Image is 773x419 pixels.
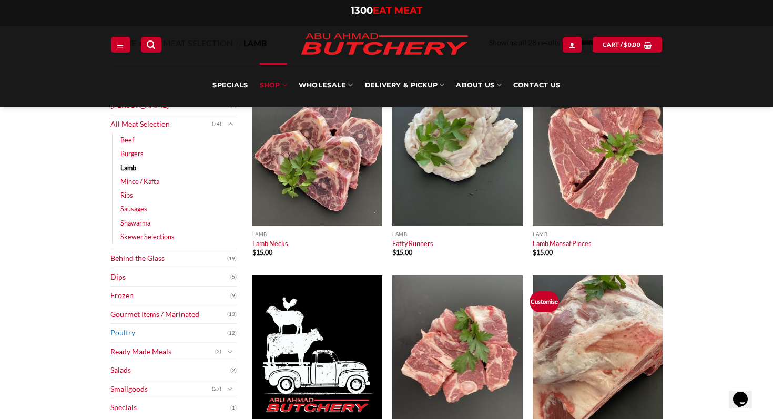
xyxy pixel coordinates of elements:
a: Mince / Kafta [120,175,159,188]
a: Dips [110,268,230,287]
p: Lamb [533,231,663,237]
bdi: 15.00 [533,248,553,257]
a: Login [563,37,582,52]
a: Salads [110,361,230,380]
span: (2) [215,344,221,360]
span: (9) [230,288,237,304]
a: Sausages [120,202,147,216]
span: (19) [227,251,237,267]
a: Gourmet Items / Marinated [110,305,227,324]
span: (12) [227,325,237,341]
button: Toggle [224,346,237,357]
a: Fatty Runners [392,239,433,248]
a: 1300EAT MEAT [351,5,422,16]
span: 1300 [351,5,373,16]
a: Smallgoods [110,380,212,398]
a: All Meat Selection [110,115,212,134]
a: Lamb Mansaf Pieces [533,239,592,248]
a: SHOP [260,63,287,107]
bdi: 15.00 [392,248,412,257]
span: Cart / [603,40,640,49]
a: Lamb [120,161,136,175]
img: Lamb Necks [252,70,382,226]
span: $ [624,40,627,49]
span: (2) [230,363,237,379]
span: $ [392,248,396,257]
p: Lamb [392,231,522,237]
a: Contact Us [513,63,561,107]
bdi: 15.00 [252,248,272,257]
iframe: chat widget [729,377,762,408]
a: Search [141,37,161,52]
span: $ [252,248,256,257]
a: Specials [110,398,230,417]
img: Fatty Runners [392,70,522,226]
a: About Us [456,63,501,107]
span: (74) [212,116,221,132]
a: Lamb Necks [252,239,288,248]
a: Wholesale [299,63,353,107]
span: (27) [212,381,221,397]
a: Skewer Selections [120,230,175,243]
a: Frozen [110,287,230,305]
img: Abu Ahmad Butchery [292,26,476,63]
img: Lamb-Mansaf-Pieces [533,70,663,226]
button: Toggle [224,383,237,395]
a: Menu [111,37,130,52]
a: Shawarma [120,216,150,230]
span: (5) [230,269,237,285]
a: Burgers [120,147,144,160]
a: Behind the Glass [110,249,227,268]
button: Toggle [224,118,237,130]
span: $ [533,248,536,257]
bdi: 0.00 [624,41,640,48]
a: Ready Made Meals [110,343,215,361]
span: (1) [230,400,237,416]
a: Ribs [120,188,133,202]
a: Beef [120,133,134,147]
a: View cart [593,37,662,52]
a: Poultry [110,324,227,342]
span: (13) [227,306,237,322]
p: Lamb [252,231,382,237]
a: Delivery & Pickup [365,63,445,107]
span: EAT MEAT [373,5,422,16]
a: Specials [212,63,248,107]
